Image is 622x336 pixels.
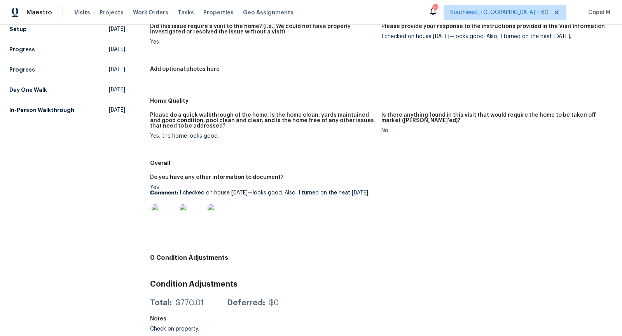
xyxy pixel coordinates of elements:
[150,254,613,262] h4: 0 Condition Adjustments
[9,66,35,73] h5: Progress
[203,9,234,16] span: Properties
[585,9,610,16] span: Gopal M
[150,299,172,307] div: Total:
[150,24,375,35] h5: Did this issue require a visit to the home? (i.e., We could not have properly investigated or res...
[9,25,27,33] h5: Setup
[9,86,47,94] h5: Day One Walk
[26,9,52,16] span: Maestro
[432,5,438,12] div: 716
[9,103,125,117] a: In-Person Walkthrough[DATE]
[381,128,606,133] div: No
[178,10,194,15] span: Tasks
[150,280,613,288] h3: Condition Adjustments
[450,9,549,16] span: Southwest, [GEOGRAPHIC_DATA] + 60
[381,34,606,39] div: I checked on house [DATE]—looks good. Also, I turned on the heat [DATE].
[150,66,220,72] h5: Add optional photos here
[150,316,166,322] h5: Notes
[109,66,125,73] span: [DATE]
[9,63,125,77] a: Progress[DATE]
[150,159,613,167] h5: Overall
[150,112,375,129] h5: Please do a quick walkthrough of the home. Is the home clean, yards maintained and good condition...
[109,106,125,114] span: [DATE]
[269,299,279,307] div: $0
[9,42,125,56] a: Progress[DATE]
[9,22,125,36] a: Setup[DATE]
[150,326,289,332] div: Check on property.
[176,299,204,307] div: $770.01
[109,86,125,94] span: [DATE]
[227,299,265,307] div: Deferred:
[150,39,375,45] div: Yes
[150,175,283,180] h5: Do you have any other information to document?
[109,45,125,53] span: [DATE]
[150,97,613,105] h5: Home Quality
[74,9,90,16] span: Visits
[9,83,125,97] a: Day One Walk[DATE]
[381,112,606,123] h5: Is there anything found in this visit that would require the home to be taken off market ([PERSON...
[243,9,294,16] span: Geo Assignments
[109,25,125,33] span: [DATE]
[100,9,124,16] span: Projects
[9,45,35,53] h5: Progress
[133,9,168,16] span: Work Orders
[150,185,375,234] div: Yes
[150,133,375,139] div: Yes, the home looks good.
[381,24,605,29] h5: Please provide your response to the instructions provided in the Visit Information
[150,190,178,196] b: Comment:
[9,106,74,114] h5: In-Person Walkthrough
[150,190,375,196] p: I checked on house [DATE]—looks good. Also, I turned on the heat [DATE].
